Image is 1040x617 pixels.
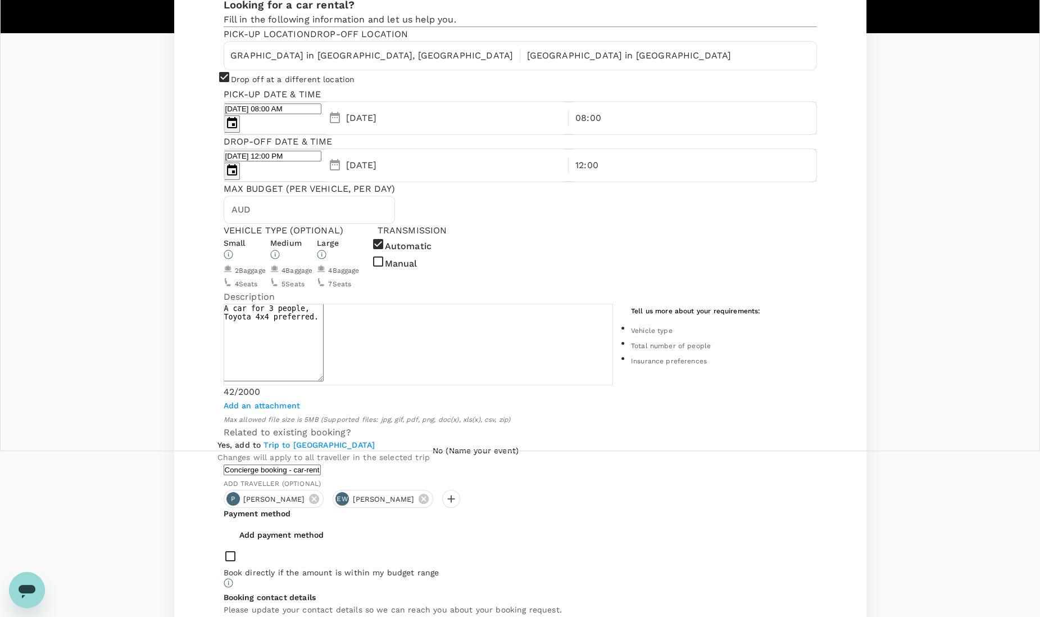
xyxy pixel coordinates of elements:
[226,492,240,506] div: P
[224,520,339,550] button: Add payment method
[335,492,349,506] div: EW
[224,592,817,604] h6: Booking contact details
[224,508,817,520] h6: Payment method
[224,604,817,616] h6: Please update your contact details so we can reach you about your booking request.
[217,452,430,463] p: Changes will apply to all traveller in the selected trip
[237,494,312,505] span: [PERSON_NAME]
[224,480,321,488] span: Add traveller (optional)
[333,490,433,508] div: EW[PERSON_NAME]
[9,572,45,608] iframe: Button to launch messaging window
[224,567,817,578] p: Book directly if the amount is within my budget range
[433,445,519,457] h6: No (Name your event)
[239,529,324,541] p: Add payment method
[346,494,421,505] span: [PERSON_NAME]
[224,490,324,508] div: P[PERSON_NAME]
